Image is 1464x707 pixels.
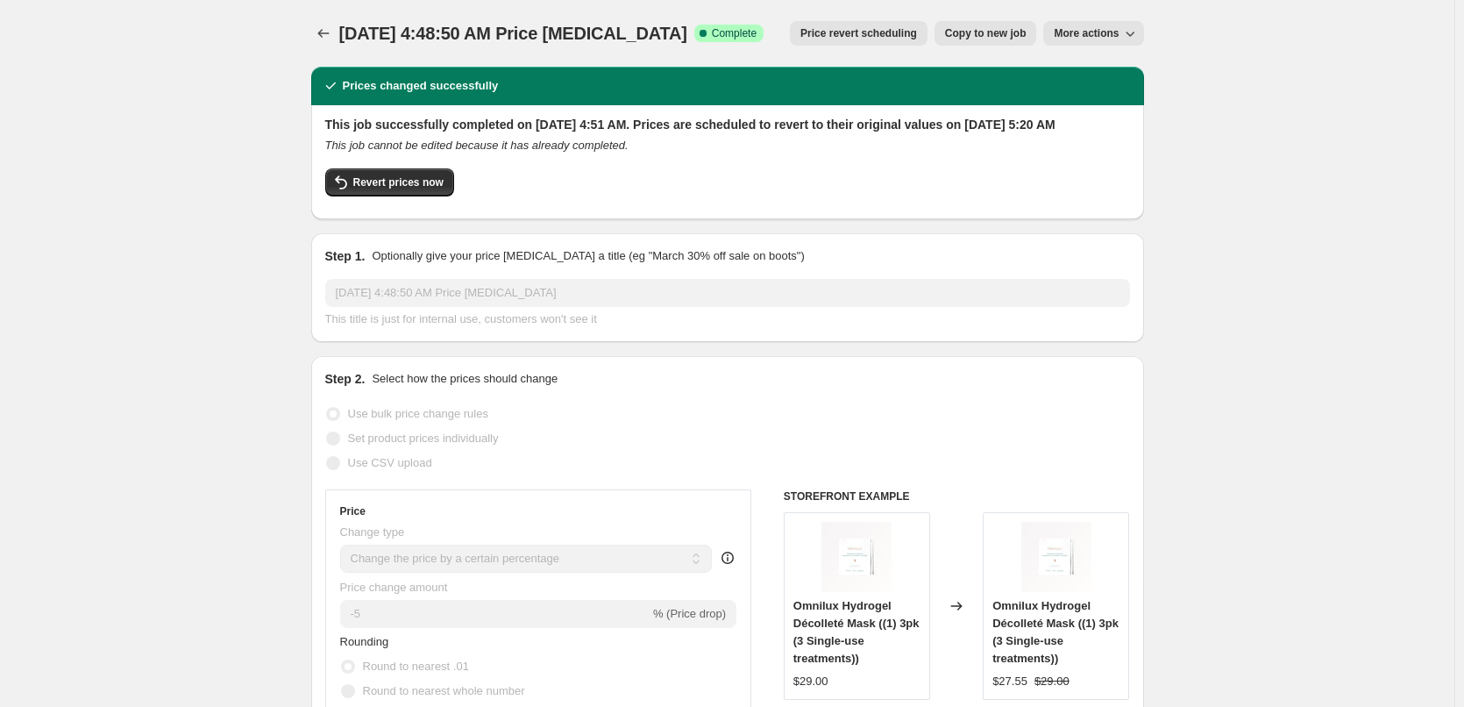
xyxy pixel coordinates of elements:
[363,660,469,673] span: Round to nearest .01
[325,139,629,152] i: This job cannot be edited because it has already completed.
[340,600,650,628] input: -15
[311,21,336,46] button: Price change jobs
[1021,522,1091,592] img: Hydrogel_Decollete_Mask_1_80x.jpg
[800,26,917,40] span: Price revert scheduling
[325,247,366,265] h2: Step 1.
[348,456,432,469] span: Use CSV upload
[340,635,389,648] span: Rounding
[992,673,1027,690] div: $27.55
[325,168,454,196] button: Revert prices now
[793,673,828,690] div: $29.00
[363,684,525,697] span: Round to nearest whole number
[372,370,558,388] p: Select how the prices should change
[784,489,1130,503] h6: STOREFRONT EXAMPLE
[340,504,366,518] h3: Price
[653,607,726,620] span: % (Price drop)
[343,77,499,95] h2: Prices changed successfully
[348,407,488,420] span: Use bulk price change rules
[1054,26,1119,40] span: More actions
[935,21,1037,46] button: Copy to new job
[325,116,1130,133] h2: This job successfully completed on [DATE] 4:51 AM. Prices are scheduled to revert to their origin...
[325,370,366,388] h2: Step 2.
[712,26,757,40] span: Complete
[340,581,448,594] span: Price change amount
[821,522,892,592] img: Hydrogel_Decollete_Mask_1_80x.jpg
[325,279,1130,307] input: 30% off holiday sale
[719,549,736,567] div: help
[793,599,920,665] span: Omnilux Hydrogel Décolleté Mask ((1) 3pk (3 Single-use treatments))
[1043,21,1143,46] button: More actions
[1034,673,1070,690] strike: $29.00
[340,525,405,539] span: Change type
[325,312,597,325] span: This title is just for internal use, customers won't see it
[348,432,499,445] span: Set product prices individually
[339,24,687,43] span: [DATE] 4:48:50 AM Price [MEDICAL_DATA]
[945,26,1027,40] span: Copy to new job
[790,21,927,46] button: Price revert scheduling
[992,599,1119,665] span: Omnilux Hydrogel Décolleté Mask ((1) 3pk (3 Single-use treatments))
[372,247,804,265] p: Optionally give your price [MEDICAL_DATA] a title (eg "March 30% off sale on boots")
[353,175,444,189] span: Revert prices now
